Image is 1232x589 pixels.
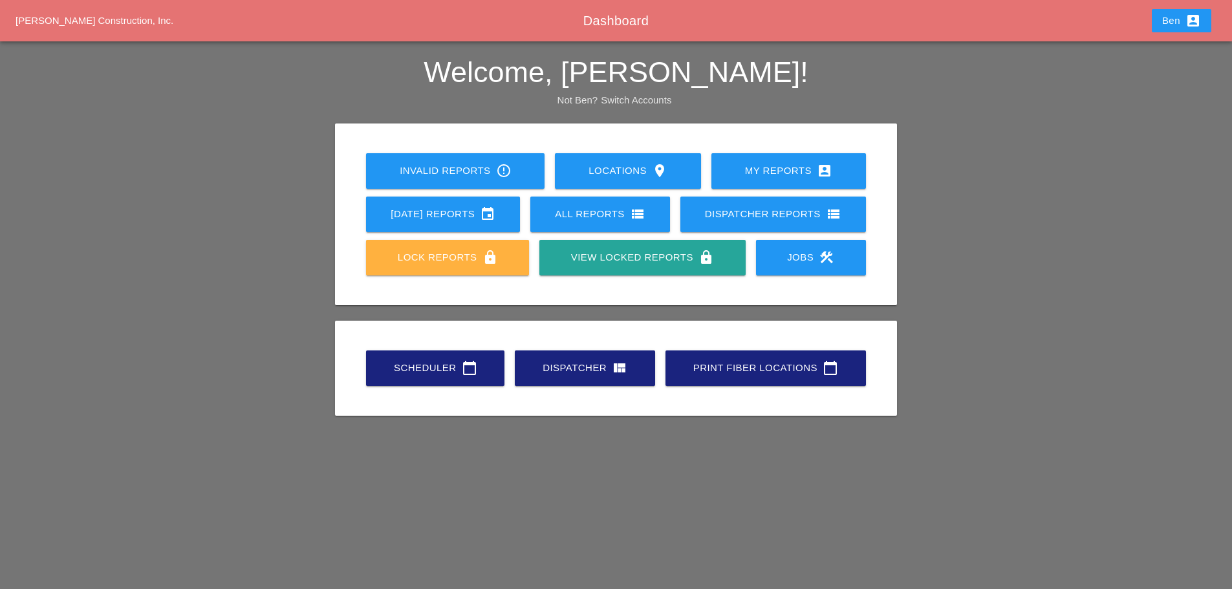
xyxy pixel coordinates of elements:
div: Dispatcher [535,360,634,376]
div: All Reports [551,206,649,222]
div: My Reports [732,163,845,178]
a: [PERSON_NAME] Construction, Inc. [16,15,173,26]
a: Jobs [756,240,866,275]
i: account_box [1185,13,1201,28]
div: Invalid Reports [387,163,524,178]
a: Dispatcher [515,350,655,386]
a: All Reports [530,197,670,232]
span: Dashboard [583,14,649,28]
i: view_list [630,206,645,222]
i: event [480,206,495,222]
div: Locations [576,163,680,178]
div: [DATE] Reports [387,206,499,222]
i: view_quilt [612,360,627,376]
i: account_box [817,163,832,178]
i: error_outline [496,163,512,178]
a: Dispatcher Reports [680,197,866,232]
div: View Locked Reports [560,250,724,265]
i: construction [819,250,834,265]
a: Scheduler [366,350,504,386]
div: Print Fiber Locations [686,360,845,376]
i: lock [698,250,714,265]
a: Locations [555,153,700,189]
i: calendar_today [462,360,477,376]
div: Lock Reports [387,250,508,265]
a: Print Fiber Locations [665,350,866,386]
i: calendar_today [823,360,838,376]
span: Not Ben? [557,94,598,105]
i: view_list [826,206,841,222]
a: View Locked Reports [539,240,745,275]
i: location_on [652,163,667,178]
a: My Reports [711,153,866,189]
button: Ben [1152,9,1211,32]
div: Scheduler [387,360,484,376]
div: Dispatcher Reports [701,206,845,222]
a: [DATE] Reports [366,197,520,232]
div: Jobs [777,250,845,265]
a: Switch Accounts [601,94,671,105]
a: Invalid Reports [366,153,545,189]
i: lock [482,250,498,265]
a: Lock Reports [366,240,529,275]
div: Ben [1162,13,1201,28]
